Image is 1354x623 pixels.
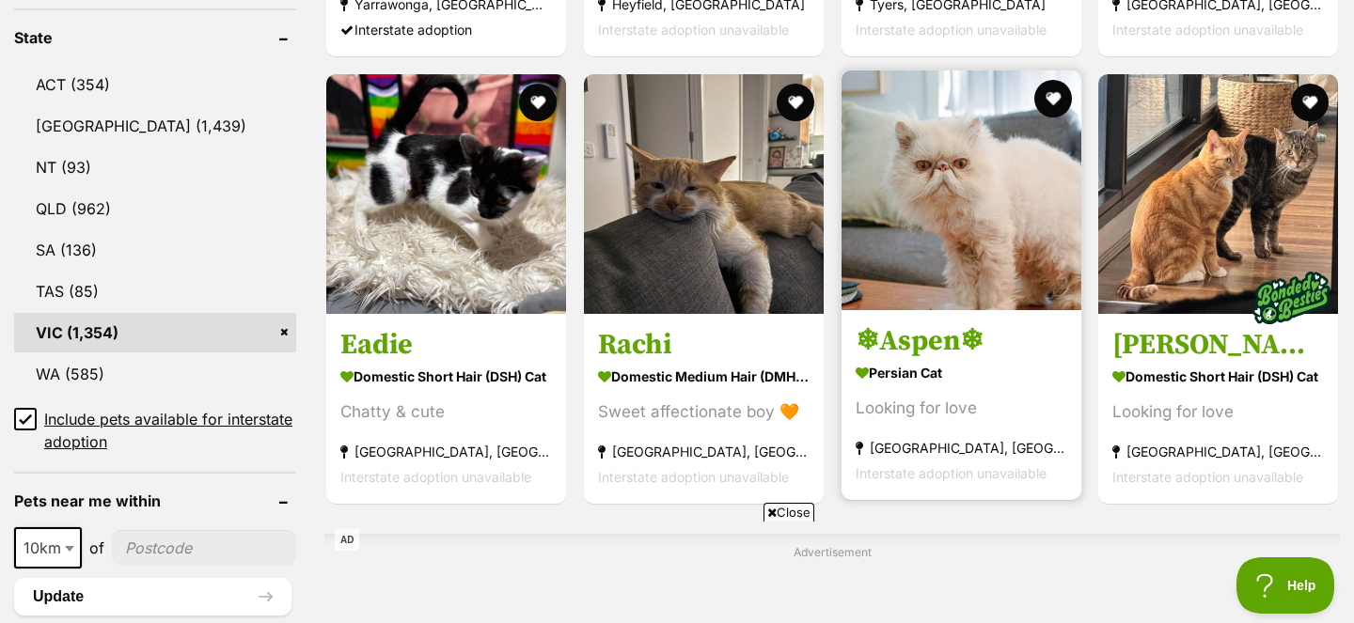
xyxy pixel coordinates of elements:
img: ❄Aspen❄ - Persian Cat [842,70,1081,310]
img: Eadie - Domestic Short Hair (DSH) Cat [326,74,566,314]
a: ❄Aspen❄ Persian Cat Looking for love [GEOGRAPHIC_DATA], [GEOGRAPHIC_DATA] Interstate adoption una... [842,309,1081,500]
strong: [GEOGRAPHIC_DATA], [GEOGRAPHIC_DATA] [598,439,810,464]
span: Interstate adoption unavailable [856,465,1047,481]
img: Kimchi & Bruno - Domestic Short Hair (DSH) Cat [1098,74,1338,314]
div: Interstate adoption [340,17,552,42]
h3: [PERSON_NAME] & [PERSON_NAME] [1112,327,1324,363]
div: Looking for love [856,396,1067,421]
strong: Persian Cat [856,359,1067,386]
a: Eadie Domestic Short Hair (DSH) Cat Chatty & cute [GEOGRAPHIC_DATA], [GEOGRAPHIC_DATA] Interstate... [326,313,566,504]
iframe: Advertisement [335,529,1019,614]
span: Interstate adoption unavailable [598,22,789,38]
img: Rachi - Domestic Medium Hair (DMH) Cat [584,74,824,314]
input: postcode [112,530,296,566]
a: VIC (1,354) [14,313,296,352]
span: Interstate adoption unavailable [598,469,789,485]
a: [PERSON_NAME] & [PERSON_NAME] Domestic Short Hair (DSH) Cat Looking for love [GEOGRAPHIC_DATA], [... [1098,313,1338,504]
a: ACT (354) [14,65,296,104]
a: Rachi Domestic Medium Hair (DMH) Cat Sweet affectionate boy 🧡 [GEOGRAPHIC_DATA], [GEOGRAPHIC_DATA... [584,313,824,504]
img: bonded besties [1244,251,1338,345]
span: Interstate adoption unavailable [1112,22,1303,38]
h3: Rachi [598,327,810,363]
span: Interstate adoption unavailable [856,22,1047,38]
a: QLD (962) [14,189,296,228]
header: State [14,29,296,46]
a: TAS (85) [14,272,296,311]
strong: [GEOGRAPHIC_DATA], [GEOGRAPHIC_DATA] [340,439,552,464]
iframe: Help Scout Beacon - Open [1236,557,1335,614]
strong: Domestic Short Hair (DSH) Cat [1112,363,1324,390]
button: Update [14,578,291,615]
a: SA (136) [14,230,296,270]
span: 10km [16,535,80,561]
div: Sweet affectionate boy 🧡 [598,399,810,425]
button: favourite [519,84,557,121]
strong: [GEOGRAPHIC_DATA], [GEOGRAPHIC_DATA] [856,435,1067,460]
strong: [GEOGRAPHIC_DATA], [GEOGRAPHIC_DATA] [1112,439,1324,464]
a: WA (585) [14,354,296,394]
span: Close [764,503,814,522]
div: Chatty & cute [340,399,552,425]
span: of [89,537,104,559]
strong: Domestic Short Hair (DSH) Cat [340,363,552,390]
a: NT (93) [14,148,296,187]
header: Pets near me within [14,492,296,509]
a: Include pets available for interstate adoption [14,408,296,453]
div: Looking for love [1112,399,1324,425]
span: 10km [14,527,82,568]
strong: Domestic Medium Hair (DMH) Cat [598,363,810,390]
a: [GEOGRAPHIC_DATA] (1,439) [14,106,296,146]
h3: ❄Aspen❄ [856,323,1067,359]
h3: Eadie [340,327,552,363]
span: AD [335,529,359,551]
span: Interstate adoption unavailable [340,469,531,485]
span: Interstate adoption unavailable [1112,469,1303,485]
span: Include pets available for interstate adoption [44,408,296,453]
button: favourite [1291,84,1329,121]
button: favourite [1033,80,1071,117]
button: favourite [777,84,814,121]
